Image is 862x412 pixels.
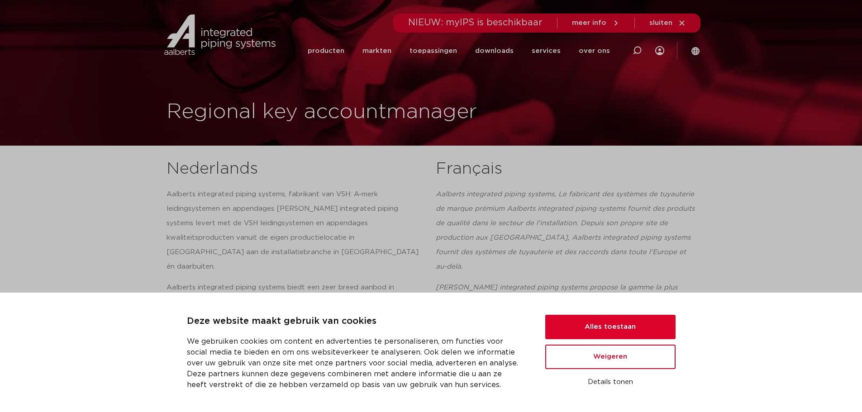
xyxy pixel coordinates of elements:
[167,187,427,274] p: Aalberts integrated piping systems, fabrikant van VSH: A-merk leidingsystemen en appendages [PERS...
[167,98,696,127] h1: Regional key accountmanager
[545,374,676,390] button: Details tonen
[436,284,677,305] em: [PERSON_NAME] integrated piping systems propose la gamme la plus vaste et la plus étendue
[475,33,514,69] a: downloads
[436,158,696,180] h2: Français
[649,19,686,27] a: sluiten
[579,33,610,69] a: over ons
[545,345,676,369] button: Weigeren
[362,33,391,69] a: markten
[308,33,344,69] a: producten
[167,158,427,180] h2: Nederlands
[187,314,524,329] p: Deze website maakt gebruik van cookies
[545,315,676,339] button: Alles toestaan
[572,19,620,27] a: meer info
[167,280,427,396] p: Aalberts integrated piping systems biedt een zeer breed aanbod in betrouwbare knel-, groef- press...
[410,33,457,69] a: toepassingen
[532,33,561,69] a: services
[436,191,695,270] em: Aalberts integrated piping systems, Le fabricant des systèmes de tuyauterie de marque prémium Aal...
[655,33,664,69] div: my IPS
[408,18,543,27] span: NIEUW: myIPS is beschikbaar
[187,336,524,390] p: We gebruiken cookies om content en advertenties te personaliseren, om functies voor social media ...
[308,33,610,69] nav: Menu
[572,19,606,26] span: meer info
[649,19,672,26] span: sluiten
